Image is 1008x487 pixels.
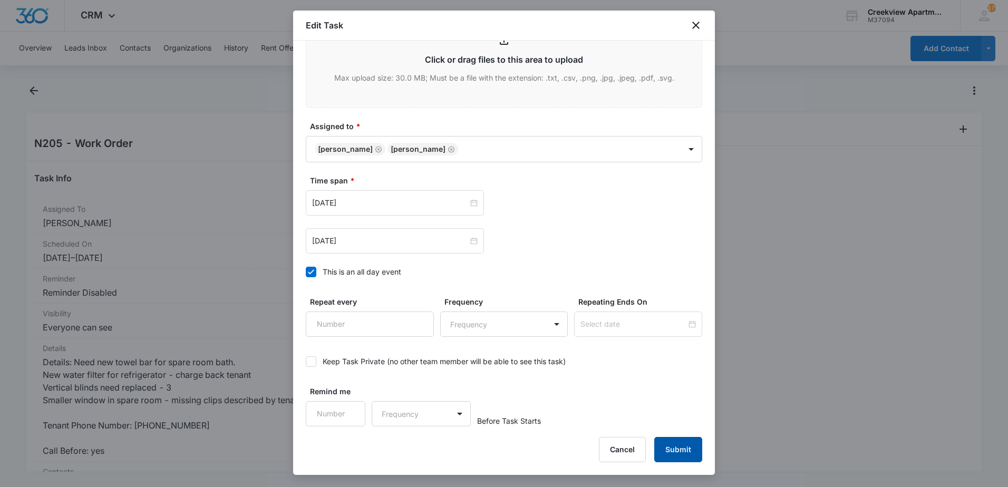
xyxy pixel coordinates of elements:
div: Keep Task Private (no other team member will be able to see this task) [323,356,566,367]
label: Repeat every [310,296,438,307]
label: Frequency [444,296,573,307]
input: Select date [580,318,686,330]
h1: Edit Task [306,19,343,32]
label: Assigned to [310,121,706,132]
label: Repeating Ends On [578,296,706,307]
div: [PERSON_NAME] [391,145,445,153]
input: Number [306,311,434,337]
input: Oct 14, 2025 [312,235,468,247]
button: close [690,19,702,32]
div: Remove Justin Higgins [445,145,455,153]
label: Time span [310,175,706,186]
label: Remind me [310,386,370,397]
div: This is an all day event [323,266,401,277]
button: Cancel [599,437,646,462]
input: Oct 13, 2025 [312,197,468,209]
input: Number [306,401,365,426]
button: Submit [654,437,702,462]
div: Remove Javier Garcia [373,145,382,153]
span: Before Task Starts [477,415,541,426]
div: [PERSON_NAME] [318,145,373,153]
